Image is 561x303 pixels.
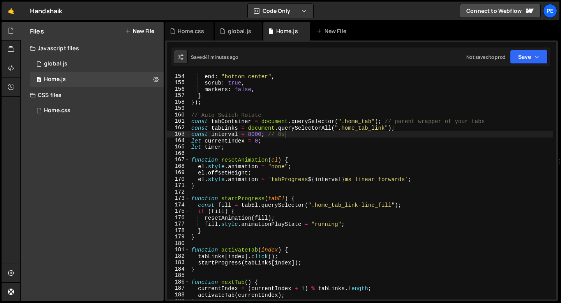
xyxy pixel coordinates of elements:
[167,259,190,266] div: 183
[167,253,190,260] div: 182
[44,60,67,67] div: global.js
[316,27,349,35] div: New File
[167,240,190,247] div: 180
[167,292,190,298] div: 188
[228,27,251,35] div: global.js
[167,99,190,106] div: 158
[167,189,190,196] div: 172
[37,77,41,83] span: 0
[167,86,190,93] div: 156
[30,6,62,16] div: Handshaik
[167,215,190,221] div: 176
[167,105,190,112] div: 159
[167,266,190,273] div: 184
[167,73,190,80] div: 154
[167,163,190,170] div: 168
[167,176,190,183] div: 170
[167,150,190,157] div: 166
[191,54,238,60] div: Saved
[178,27,204,35] div: Home.css
[167,92,190,99] div: 157
[466,54,505,60] div: Not saved to prod
[30,56,164,72] div: 16572/45061.js
[21,41,164,56] div: Javascript files
[167,202,190,208] div: 174
[276,27,298,35] div: Home.js
[44,107,71,114] div: Home.css
[44,76,66,83] div: Home.js
[167,247,190,253] div: 181
[30,72,164,87] div: 16572/45051.js
[167,208,190,215] div: 175
[125,28,154,34] button: New File
[167,118,190,125] div: 161
[510,50,548,64] button: Save
[167,125,190,131] div: 162
[167,221,190,227] div: 177
[167,272,190,279] div: 185
[167,131,190,137] div: 163
[167,182,190,189] div: 171
[167,157,190,163] div: 167
[167,195,190,202] div: 173
[167,234,190,240] div: 179
[2,2,21,20] a: 🤙
[460,4,541,18] a: Connect to Webflow
[167,112,190,118] div: 160
[30,27,44,35] h2: Files
[21,87,164,103] div: CSS files
[30,103,164,118] div: 16572/45056.css
[167,169,190,176] div: 169
[167,137,190,144] div: 164
[167,144,190,150] div: 165
[167,279,190,285] div: 186
[167,79,190,86] div: 155
[167,285,190,292] div: 187
[167,227,190,234] div: 178
[543,4,557,18] a: Pe
[205,54,238,60] div: 41 minutes ago
[248,4,313,18] button: Code Only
